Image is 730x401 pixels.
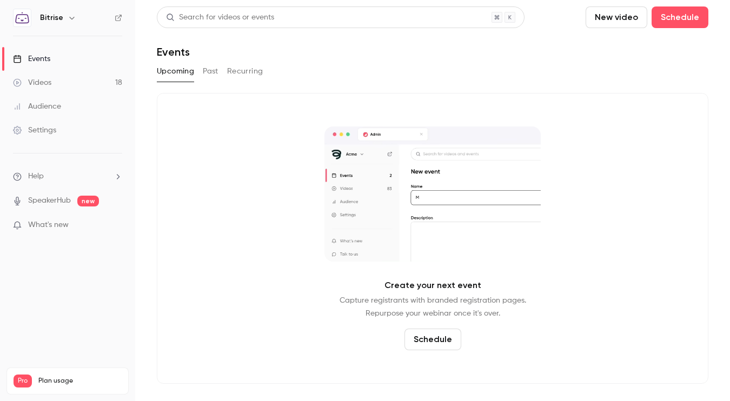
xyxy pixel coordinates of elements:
[586,6,647,28] button: New video
[157,63,194,80] button: Upcoming
[28,219,69,231] span: What's new
[13,125,56,136] div: Settings
[13,171,122,182] li: help-dropdown-opener
[652,6,708,28] button: Schedule
[13,101,61,112] div: Audience
[384,279,481,292] p: Create your next event
[13,54,50,64] div: Events
[404,329,461,350] button: Schedule
[77,196,99,206] span: new
[28,171,44,182] span: Help
[227,63,263,80] button: Recurring
[28,195,71,206] a: SpeakerHub
[340,294,526,320] p: Capture registrants with branded registration pages. Repurpose your webinar once it's over.
[157,45,190,58] h1: Events
[166,12,274,23] div: Search for videos or events
[203,63,218,80] button: Past
[13,77,51,88] div: Videos
[40,12,63,23] h6: Bitrise
[14,9,31,26] img: Bitrise
[14,375,32,387] span: Pro
[38,377,122,385] span: Plan usage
